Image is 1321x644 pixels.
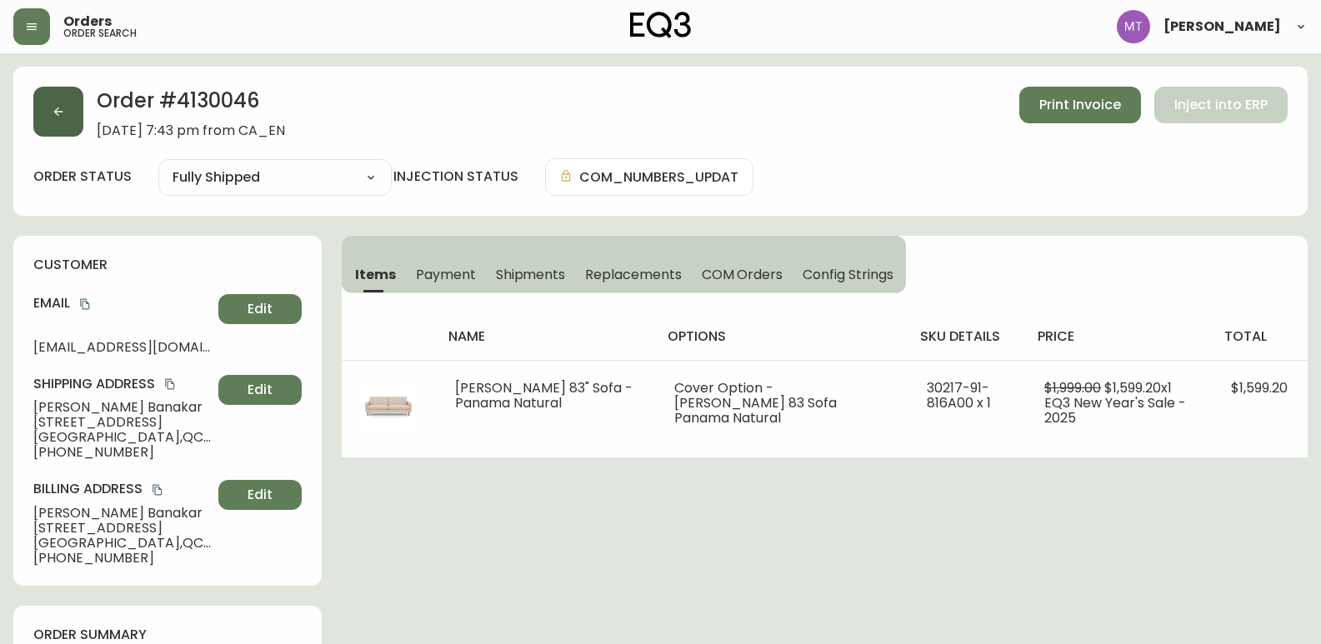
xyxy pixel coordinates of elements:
span: [PERSON_NAME] 83" Sofa - Panama Natural [455,378,633,412]
img: 397d82b7ede99da91c28605cdd79fceb [1117,10,1150,43]
span: $1,599.20 x 1 [1104,378,1172,397]
span: EQ3 New Year's Sale - 2025 [1044,393,1186,427]
button: Edit [218,294,302,324]
span: [PHONE_NUMBER] [33,445,212,460]
span: 30217-91-816A00 x 1 [927,378,991,412]
span: [PERSON_NAME] Banakar [33,506,212,521]
h4: Billing Address [33,480,212,498]
span: Orders [63,15,112,28]
h4: injection status [393,167,518,186]
button: copy [162,376,178,392]
span: [EMAIL_ADDRESS][DOMAIN_NAME] [33,340,212,355]
span: Replacements [585,266,681,283]
span: [PERSON_NAME] Banakar [33,400,212,415]
span: Edit [248,381,273,399]
h5: order search [63,28,137,38]
span: [STREET_ADDRESS] [33,521,212,536]
h2: Order # 4130046 [97,87,285,123]
h4: price [1038,327,1198,346]
span: COM Orders [702,266,783,283]
h4: order summary [33,626,302,644]
span: $1,999.00 [1044,378,1101,397]
span: $1,599.20 [1231,378,1288,397]
span: [PHONE_NUMBER] [33,551,212,566]
button: Edit [218,480,302,510]
button: Print Invoice [1019,87,1141,123]
h4: name [448,327,641,346]
h4: total [1224,327,1294,346]
h4: Email [33,294,212,312]
span: Edit [248,300,273,318]
h4: options [668,327,893,346]
span: Edit [248,486,273,504]
span: Print Invoice [1039,96,1121,114]
img: aa2736e0-81c9-44ca-96b0-3a1f66c2a5f1.jpg [362,381,415,434]
span: [STREET_ADDRESS] [33,415,212,430]
button: copy [77,296,93,312]
button: copy [149,482,166,498]
label: order status [33,167,132,186]
h4: customer [33,256,302,274]
span: [PERSON_NAME] [1163,20,1281,33]
span: Items [355,266,396,283]
button: Edit [218,375,302,405]
li: Cover Option - [PERSON_NAME] 83 Sofa Panama Natural [674,381,887,426]
span: Shipments [496,266,566,283]
h4: Shipping Address [33,375,212,393]
span: [GEOGRAPHIC_DATA] , QC , H3E 1V1 , CA [33,430,212,445]
span: Config Strings [803,266,893,283]
span: [GEOGRAPHIC_DATA] , QC , H3E 1V1 , CA [33,536,212,551]
h4: sku details [920,327,1011,346]
img: logo [630,12,692,38]
span: Payment [416,266,476,283]
span: [DATE] 7:43 pm from CA_EN [97,123,285,138]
